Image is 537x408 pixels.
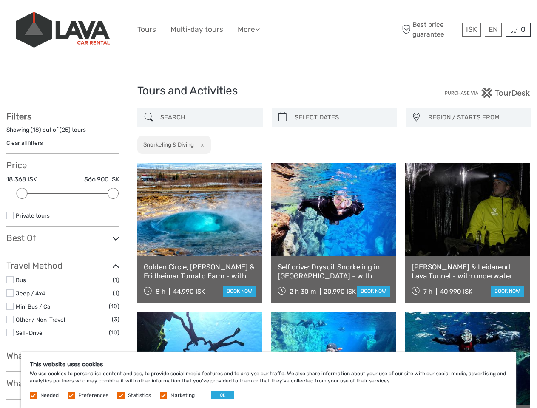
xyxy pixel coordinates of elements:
a: book now [357,286,390,297]
h3: Price [6,160,119,170]
a: Clear all filters [6,139,43,146]
span: 8 h [156,288,165,295]
p: We're away right now. Please check back later! [12,15,96,22]
img: PurchaseViaTourDesk.png [444,88,531,98]
h3: What do you want to see? [6,351,119,361]
span: (1) [113,288,119,298]
span: 2 h 30 m [290,288,316,295]
a: More [238,23,260,36]
h3: Best Of [6,233,119,243]
span: 7 h [423,288,432,295]
div: EN [485,23,502,37]
a: Golden Circle, [PERSON_NAME] & Fridheimar Tomato Farm - with photos [144,263,256,280]
input: SEARCH [157,110,258,125]
div: Showing ( ) out of ( ) tours [6,126,119,139]
span: (3) [112,314,119,324]
h1: Tours and Activities [137,84,400,98]
label: 366.900 ISK [84,175,119,184]
label: Needed [40,392,59,399]
a: Self-Drive [16,329,43,336]
span: (10) [109,328,119,337]
h5: This website uses cookies [30,361,507,368]
span: Best price guarantee [400,20,460,39]
label: 18 [33,126,39,134]
label: 18.368 ISK [6,175,37,184]
label: Preferences [78,392,108,399]
label: Marketing [170,392,195,399]
a: Bus [16,277,26,283]
div: 44.990 ISK [173,288,205,295]
a: Private tours [16,212,50,219]
a: [PERSON_NAME] & Leidarendi Lava Tunnel - with underwater photos [412,263,524,280]
a: book now [223,286,256,297]
button: x [195,140,207,149]
input: SELECT DATES [291,110,392,125]
img: 523-13fdf7b0-e410-4b32-8dc9-7907fc8d33f7_logo_big.jpg [16,12,110,48]
a: Tours [137,23,156,36]
span: ISK [466,25,477,34]
h3: What do you want to do? [6,378,119,388]
a: Mini Bus / Car [16,303,52,310]
button: REGION / STARTS FROM [424,110,526,125]
strong: Filters [6,111,31,122]
a: Multi-day tours [170,23,223,36]
label: Statistics [128,392,151,399]
div: 40.990 ISK [440,288,472,295]
span: 0 [520,25,527,34]
div: 20.990 ISK [324,288,356,295]
a: Other / Non-Travel [16,316,65,323]
h2: Snorkeling & Diving [143,141,194,148]
a: Jeep / 4x4 [16,290,45,297]
h3: Travel Method [6,261,119,271]
div: We use cookies to personalise content and ads, to provide social media features and to analyse ou... [21,352,516,408]
span: (1) [113,275,119,285]
a: Self drive: Drysuit Snorkeling in [GEOGRAPHIC_DATA] - with underwater photos [278,263,390,280]
button: Open LiveChat chat widget [98,13,108,23]
a: book now [491,286,524,297]
label: 25 [62,126,68,134]
span: (10) [109,301,119,311]
button: OK [211,391,234,399]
